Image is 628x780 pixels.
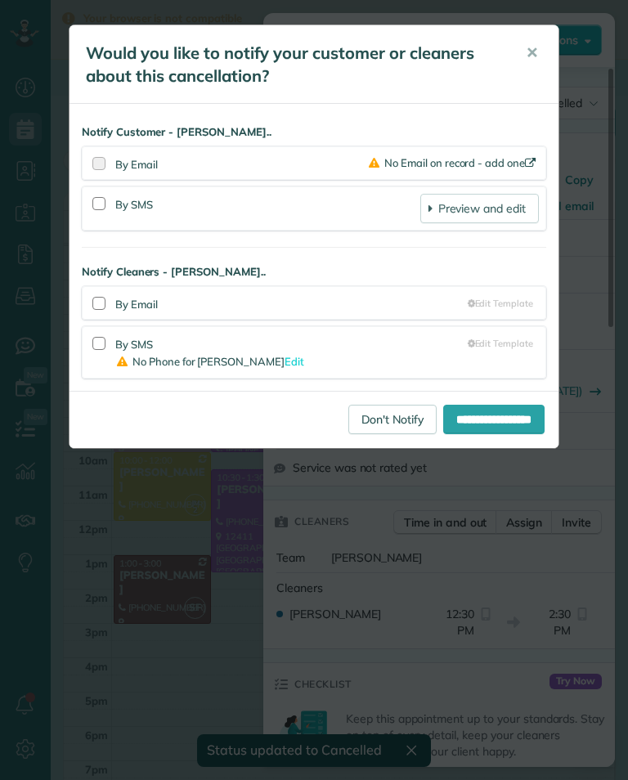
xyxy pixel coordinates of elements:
[348,405,437,434] a: Don't Notify
[526,43,538,62] span: ✕
[115,334,468,371] div: By SMS
[115,194,420,223] div: By SMS
[369,156,539,169] a: No Email on record - add one
[468,297,533,310] a: Edit Template
[285,355,304,368] a: Edit
[86,42,503,87] h5: Would you like to notify your customer or cleaners about this cancellation?
[468,337,533,350] a: Edit Template
[115,352,468,371] div: No Phone for [PERSON_NAME]
[115,294,468,312] div: By Email
[420,194,539,223] a: Preview and edit
[115,157,369,173] div: By Email
[82,264,546,280] strong: Notify Cleaners - [PERSON_NAME]..
[82,124,546,140] strong: Notify Customer - [PERSON_NAME]..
